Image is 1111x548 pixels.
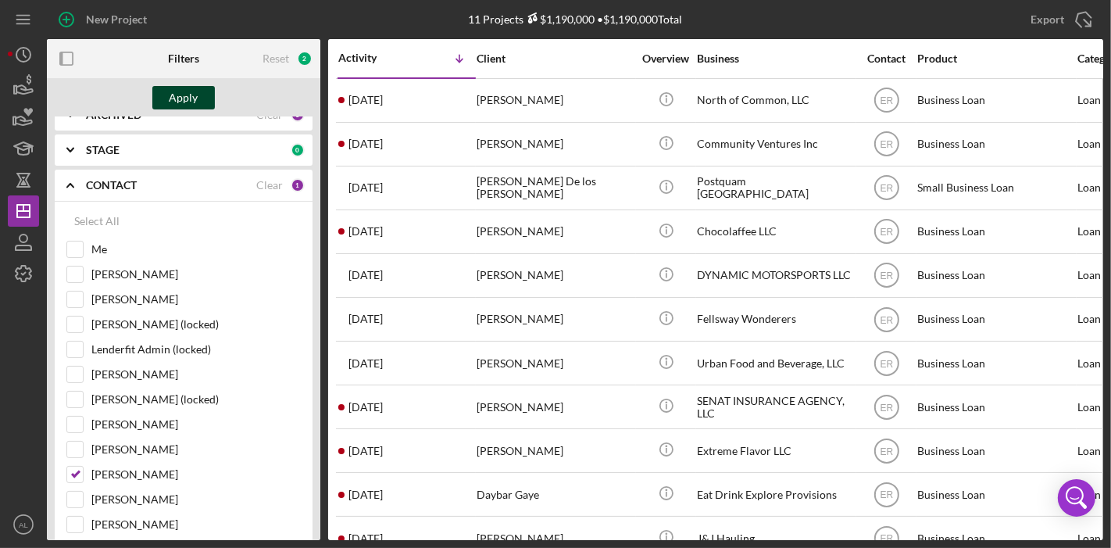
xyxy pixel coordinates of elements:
[477,80,633,121] div: [PERSON_NAME]
[917,342,1073,384] div: Business Loan
[917,255,1073,296] div: Business Loan
[880,402,893,413] text: ER
[91,267,301,282] label: [PERSON_NAME]
[477,167,633,209] div: [PERSON_NAME] De los [PERSON_NAME]
[66,206,127,237] button: Select All
[338,52,407,64] div: Activity
[917,430,1073,471] div: Business Loan
[917,52,1073,65] div: Product
[91,417,301,432] label: [PERSON_NAME]
[91,492,301,507] label: [PERSON_NAME]
[880,270,893,281] text: ER
[477,211,633,253] div: [PERSON_NAME]
[697,80,853,121] div: North of Common, LLC
[880,534,893,545] text: ER
[880,358,893,369] text: ER
[348,532,383,545] time: 2025-01-27 15:30
[697,474,853,515] div: Eat Drink Explore Provisions
[697,386,853,428] div: SENAT INSURANCE AGENCY, LLC
[880,95,893,106] text: ER
[348,94,383,106] time: 2025-08-11 21:33
[348,313,383,325] time: 2025-04-30 16:10
[697,124,853,165] div: Community Ventures Inc
[91,342,301,357] label: Lenderfit Admin (locked)
[917,299,1073,340] div: Business Loan
[91,517,301,532] label: [PERSON_NAME]
[697,52,853,65] div: Business
[348,181,383,194] time: 2025-07-04 18:38
[477,124,633,165] div: [PERSON_NAME]
[697,211,853,253] div: Chocolaffee LLC
[86,144,120,156] b: STAGE
[477,474,633,515] div: Daybar Gaye
[477,299,633,340] div: [PERSON_NAME]
[348,401,383,414] time: 2025-04-28 19:01
[1058,479,1095,517] div: Open Intercom Messenger
[91,392,301,407] label: [PERSON_NAME] (locked)
[348,269,383,281] time: 2025-05-19 21:39
[477,342,633,384] div: [PERSON_NAME]
[468,13,682,26] div: 11 Projects • $1,190,000 Total
[857,52,916,65] div: Contact
[523,13,595,26] div: $1,190,000
[917,211,1073,253] div: Business Loan
[86,179,137,192] b: CONTACT
[8,509,39,540] button: AL
[880,489,893,500] text: ER
[348,445,383,457] time: 2025-02-11 17:48
[152,86,215,109] button: Apply
[291,178,305,192] div: 1
[477,430,633,471] div: [PERSON_NAME]
[86,4,147,35] div: New Project
[47,4,163,35] button: New Project
[880,446,893,457] text: ER
[697,342,853,384] div: Urban Food and Beverage, LLC
[170,86,198,109] div: Apply
[880,139,893,150] text: ER
[91,467,301,482] label: [PERSON_NAME]
[880,314,893,325] text: ER
[917,474,1073,515] div: Business Loan
[91,442,301,457] label: [PERSON_NAME]
[91,367,301,382] label: [PERSON_NAME]
[74,206,120,237] div: Select All
[91,242,301,257] label: Me
[348,357,383,370] time: 2025-04-29 15:14
[477,52,633,65] div: Client
[91,292,301,307] label: [PERSON_NAME]
[917,167,1073,209] div: Small Business Loan
[917,80,1073,121] div: Business Loan
[477,255,633,296] div: [PERSON_NAME]
[348,489,383,501] time: 2025-01-29 17:16
[1031,4,1064,35] div: Export
[917,124,1073,165] div: Business Loan
[917,386,1073,428] div: Business Loan
[1015,4,1103,35] button: Export
[291,143,305,157] div: 0
[697,167,853,209] div: Postquam [GEOGRAPHIC_DATA]
[263,52,289,65] div: Reset
[91,317,301,332] label: [PERSON_NAME] (locked)
[168,52,199,65] b: Filters
[697,299,853,340] div: Fellsway Wonderers
[637,52,695,65] div: Overview
[19,521,28,529] text: AL
[697,255,853,296] div: DYNAMIC MOTORSPORTS LLC
[477,386,633,428] div: [PERSON_NAME]
[880,183,893,194] text: ER
[697,430,853,471] div: Extreme Flavor LLC
[256,179,283,192] div: Clear
[348,138,383,150] time: 2025-07-08 18:12
[880,227,893,238] text: ER
[297,51,313,66] div: 2
[348,225,383,238] time: 2025-06-20 11:17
